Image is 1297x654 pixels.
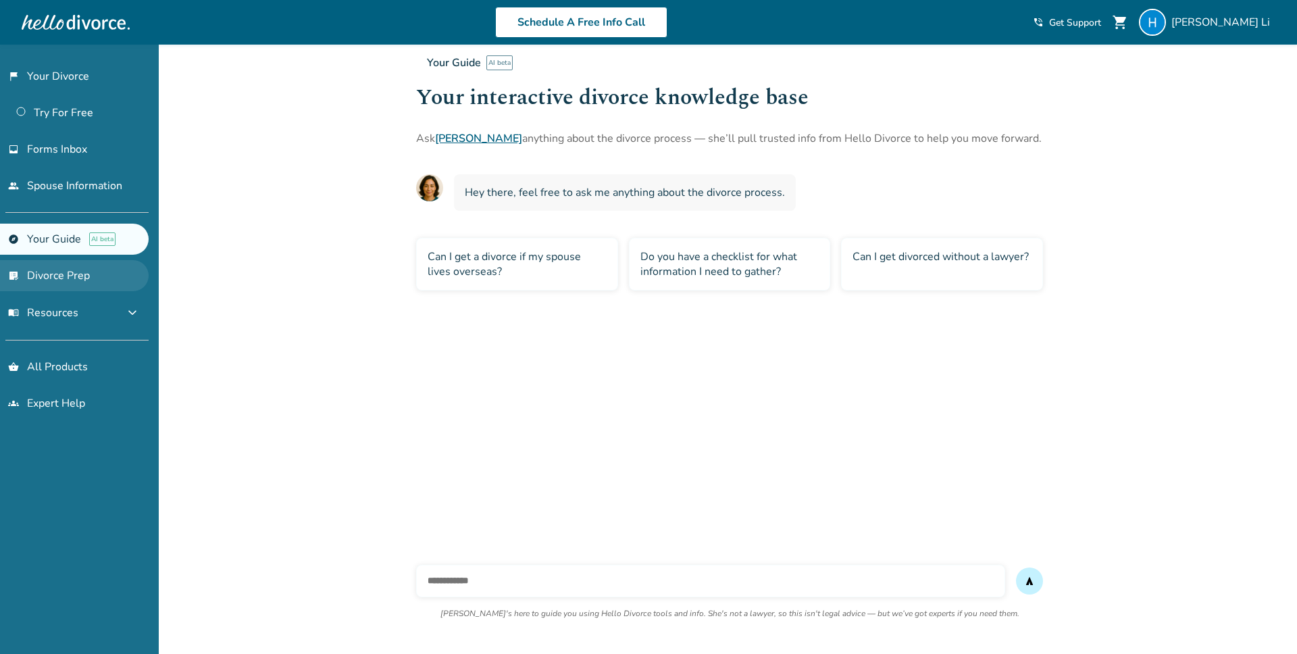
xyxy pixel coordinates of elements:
[1049,16,1101,29] span: Get Support
[465,185,785,200] span: Hey there, feel free to ask me anything about the divorce process.
[89,232,116,246] span: AI beta
[486,55,513,70] span: AI beta
[427,55,481,70] span: Your Guide
[8,307,19,318] span: menu_book
[8,398,19,409] span: groups
[1033,16,1101,29] a: phone_in_talkGet Support
[495,7,667,38] a: Schedule A Free Info Call
[1112,14,1128,30] span: shopping_cart
[1024,576,1035,586] span: send
[8,144,19,155] span: inbox
[416,174,443,201] img: AI Assistant
[8,71,19,82] span: flag_2
[841,238,1043,291] div: Can I get divorced without a lawyer?
[440,608,1019,619] p: [PERSON_NAME]'s here to guide you using Hello Divorce tools and info. She's not a lawyer, so this...
[1171,15,1275,30] span: [PERSON_NAME] Li
[8,270,19,281] span: list_alt_check
[8,305,78,320] span: Resources
[8,234,19,245] span: explore
[8,361,19,372] span: shopping_basket
[1229,589,1297,654] iframe: Chat Widget
[1016,568,1043,595] button: send
[629,238,831,291] div: Do you have a checklist for what information I need to gather?
[1033,17,1044,28] span: phone_in_talk
[27,142,87,157] span: Forms Inbox
[435,131,522,146] a: [PERSON_NAME]
[124,305,141,321] span: expand_more
[8,180,19,191] span: people
[1139,9,1166,36] img: Haoqing
[416,238,618,291] div: Can I get a divorce if my spouse lives overseas?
